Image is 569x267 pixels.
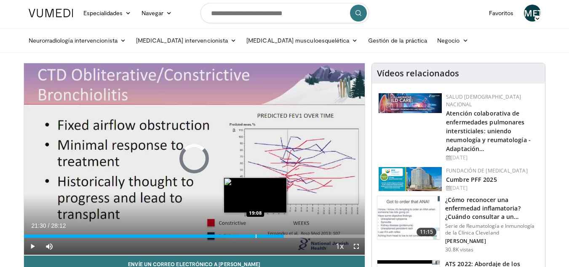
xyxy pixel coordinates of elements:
[446,175,497,183] a: Cumbre PFF 2025
[24,32,131,49] a: Neurorradiología intervencionista
[83,9,123,16] font: Especialidades
[246,37,349,44] font: [MEDICAL_DATA] musculoesquelética
[437,37,460,44] font: Negocio
[363,32,433,49] a: Gestión de la práctica
[445,196,520,229] font: ¿Cómo reconocer una enfermedad inflamatoria? ¿Cuándo consultar a un reumatólogo?
[136,37,228,44] font: [MEDICAL_DATA] intervencionista
[51,222,66,229] span: 28:12
[420,228,433,235] font: 11:15
[224,178,287,213] img: image.jpeg
[131,32,241,49] a: [MEDICAL_DATA] intervencionista
[24,63,365,256] video-js: Video Player
[24,238,41,255] button: Play
[445,222,534,236] font: Serie de Reumatología e Inmunología de la Clínica Cleveland
[451,154,467,161] font: [DATE]
[348,238,365,255] button: Fullscreen
[200,3,369,23] input: Buscar temas, intervenciones
[451,184,467,191] font: [DATE]
[379,93,442,113] img: 7e341e47-e122-4d5e-9c74-d0a8aaff5d49.jpg.150x105_q85_autocrop_double_scale_upscale_version-0.2.jpg
[489,9,514,16] font: Favoritos
[24,235,365,238] div: Progress Bar
[136,5,177,22] a: Navegar
[524,7,556,19] font: METRO
[445,237,486,245] font: [PERSON_NAME]
[32,222,46,229] span: 21:30
[377,67,459,79] font: Vídeos relacionados
[142,9,164,16] font: Navegar
[78,5,136,22] a: Especialidades
[29,37,118,44] font: Neurorradiología intervencionista
[241,32,363,49] a: [MEDICAL_DATA] musculoesquelética
[377,196,440,240] img: 5cecf4a9-46a2-4e70-91ad-1322486e7ee4.150x105_q85_crop-smart_upscale.jpg
[379,167,442,191] img: 84d5d865-2f25-481a-859d-520685329e32.png.150x105_q85_autocrop_double_scale_upscale_version-0.2.png
[29,9,73,17] img: Logotipo de VuMedi
[128,261,260,267] font: Envíe un correo electrónico a [PERSON_NAME]
[48,222,50,229] span: /
[484,5,519,22] a: Favoritos
[368,37,427,44] font: Gestión de la práctica
[432,32,473,49] a: Negocio
[377,196,540,253] a: 11:15 ¿Cómo reconocer una enfermedad inflamatoria? ¿Cuándo consultar a un reumatólogo? Serie de R...
[446,93,521,108] a: Salud [DEMOGRAPHIC_DATA] Nacional
[331,238,348,255] button: Playback Rate
[445,246,473,253] font: 30.8K vistas
[524,5,541,22] a: METRO
[446,109,531,153] a: Atención colaborativa de enfermedades pulmonares intersticiales: uniendo neumología y reumatologí...
[446,167,528,174] a: Fundación de [MEDICAL_DATA]
[41,238,58,255] button: Mute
